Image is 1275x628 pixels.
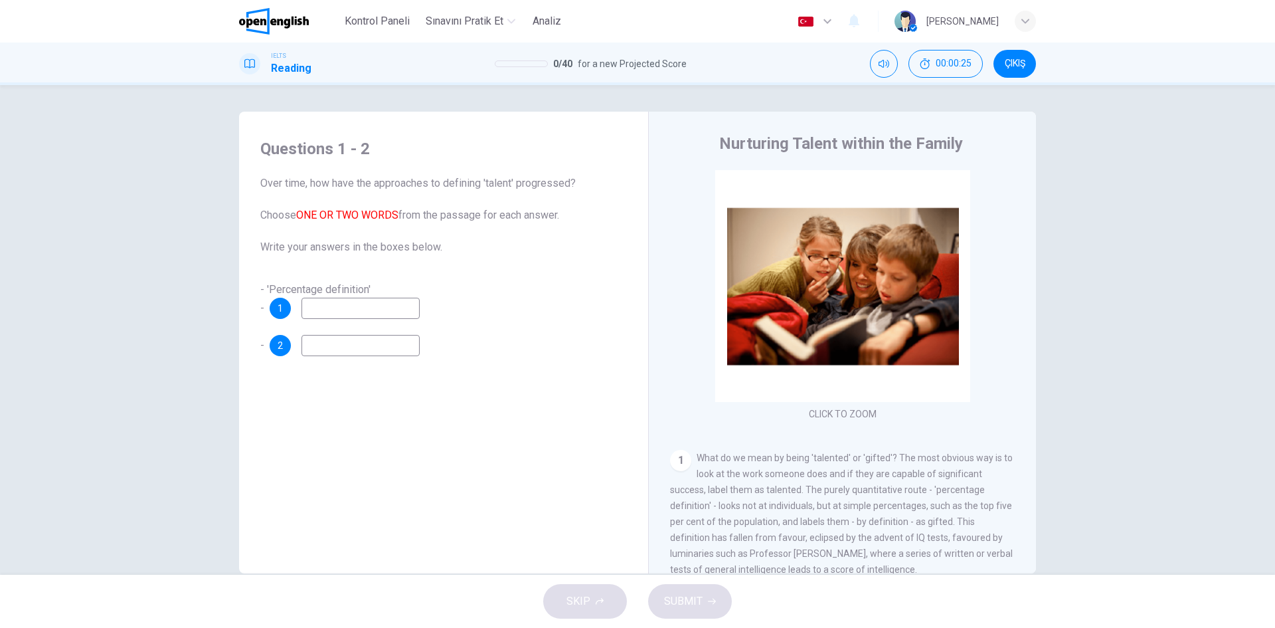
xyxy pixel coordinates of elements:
[260,138,627,159] h4: Questions 1 - 2
[670,453,1013,575] span: What do we mean by being 'talented' or 'gifted'? The most obvious way is to look at the work some...
[239,8,309,35] img: OpenEnglish logo
[1005,58,1025,69] span: ÇIKIŞ
[553,56,572,72] span: 0 / 40
[993,50,1036,78] button: ÇIKIŞ
[278,341,283,350] span: 2
[526,9,568,33] button: Analiz
[908,50,983,78] div: Hide
[271,51,286,60] span: IELTS
[420,9,521,33] button: Sınavını Pratik Et
[339,9,415,33] button: Kontrol Paneli
[260,283,371,314] span: - 'Percentage definition' -
[239,8,339,35] a: OpenEnglish logo
[278,304,283,313] span: 1
[798,17,814,27] img: tr
[908,50,983,78] button: 00:00:25
[426,13,503,29] span: Sınavını Pratik Et
[786,281,900,313] button: Click to Zoom
[578,56,687,72] span: for a new Projected Score
[345,13,410,29] span: Kontrol Paneli
[936,58,972,69] span: 00:00:25
[260,175,627,255] span: Over time, how have the approaches to defining 'talent' progressed? Choose from the passage for e...
[870,50,898,78] div: Mute
[271,60,311,76] h1: Reading
[296,209,398,221] font: ONE OR TWO WORDS
[670,450,691,471] div: 1
[894,11,916,32] img: Profile picture
[533,13,561,29] span: Analiz
[260,339,264,352] span: -
[926,13,999,29] div: [PERSON_NAME]
[719,133,963,154] h4: Nurturing Talent within the Family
